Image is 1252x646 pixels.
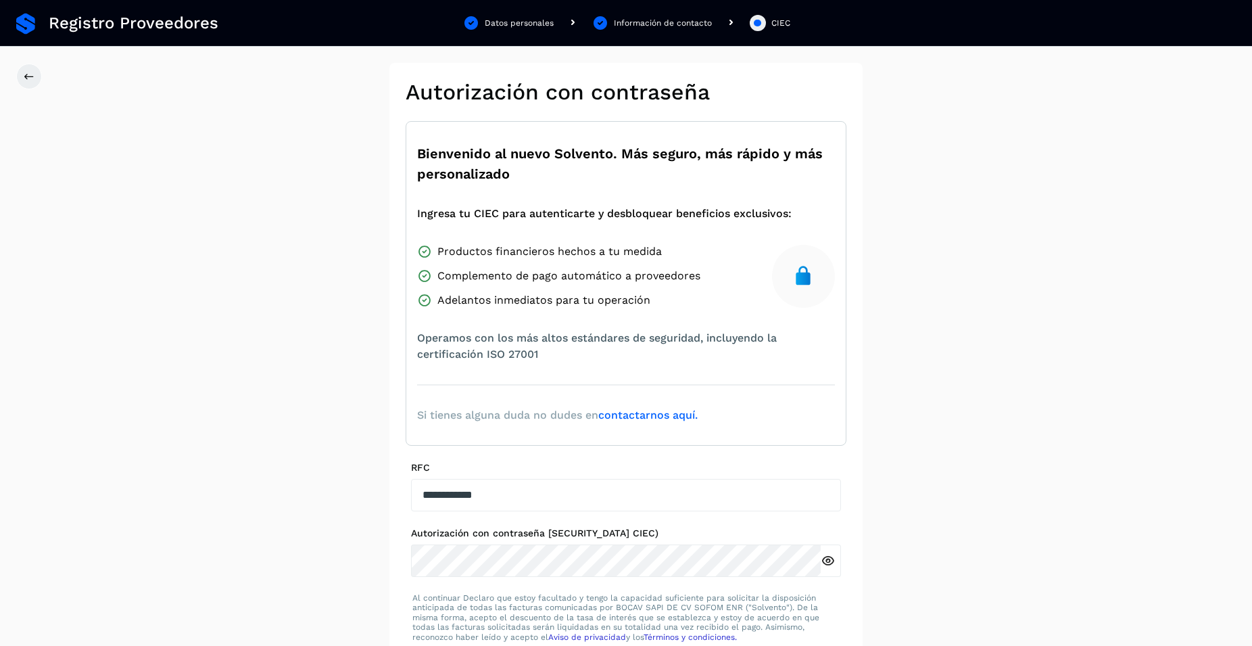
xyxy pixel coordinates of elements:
span: Ingresa tu CIEC para autenticarte y desbloquear beneficios exclusivos: [417,206,792,222]
a: Términos y condiciones. [644,632,737,642]
div: Información de contacto [614,17,712,29]
label: Autorización con contraseña [SECURITY_DATA] CIEC) [411,528,841,539]
span: Operamos con los más altos estándares de seguridad, incluyendo la certificación ISO 27001 [417,330,835,363]
span: Registro Proveedores [49,14,218,33]
label: RFC [411,462,841,474]
span: Si tienes alguna duda no dudes en [417,407,698,423]
div: CIEC [771,17,790,29]
h2: Autorización con contraseña [406,79,846,105]
span: Adelantos inmediatos para tu operación [437,292,650,308]
div: Datos personales [485,17,554,29]
p: Al continuar Declaro que estoy facultado y tengo la capacidad suficiente para solicitar la dispos... [412,593,840,642]
span: Complemento de pago automático a proveedores [437,268,700,284]
a: Aviso de privacidad [548,632,626,642]
span: Bienvenido al nuevo Solvento. Más seguro, más rápido y más personalizado [417,143,835,184]
span: Productos financieros hechos a tu medida [437,244,662,260]
a: contactarnos aquí. [598,409,698,421]
img: secure [792,265,814,287]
